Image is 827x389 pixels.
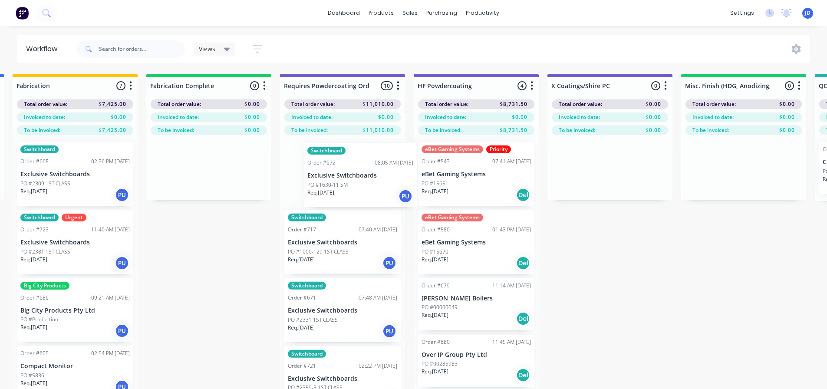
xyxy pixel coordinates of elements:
div: products [364,7,398,20]
span: $0.00 [244,126,260,134]
div: purchasing [422,7,461,20]
span: $7,425.00 [99,100,126,108]
span: $0.00 [779,100,795,108]
div: productivity [461,7,504,20]
span: $0.00 [244,100,260,108]
span: 0 [651,81,660,90]
span: Invoiced to date: [692,113,734,121]
span: $0.00 [646,126,661,134]
span: 0 [785,81,794,90]
span: $0.00 [244,113,260,121]
span: Invoiced to date: [291,113,333,121]
span: Invoiced to date: [158,113,199,121]
span: $0.00 [512,113,527,121]
input: Enter column name… [418,81,503,90]
span: To be invoiced: [24,126,60,134]
input: Enter column name… [551,81,637,90]
span: $8,731.50 [500,126,527,134]
span: $11,010.00 [362,100,394,108]
a: dashboard [323,7,364,20]
span: Total order value: [24,100,67,108]
input: Enter column name… [16,81,102,90]
span: Total order value: [559,100,602,108]
span: Invoiced to date: [425,113,466,121]
span: $0.00 [779,126,795,134]
span: $0.00 [378,113,394,121]
span: To be invoiced: [291,126,328,134]
span: Total order value: [291,100,335,108]
span: Total order value: [158,100,201,108]
span: To be invoiced: [692,126,729,134]
span: 4 [517,81,527,90]
div: sales [398,7,422,20]
span: Total order value: [425,100,468,108]
span: $0.00 [111,113,126,121]
span: 10 [381,81,393,90]
img: Factory [16,7,29,20]
span: $0.00 [646,113,661,121]
div: settings [726,7,758,20]
span: Total order value: [692,100,736,108]
span: JD [805,9,811,17]
span: $11,010.00 [362,126,394,134]
input: Enter column name… [685,81,771,90]
span: To be invoiced: [158,126,194,134]
span: $8,731.50 [500,100,527,108]
span: $0.00 [779,113,795,121]
span: $0.00 [646,100,661,108]
span: 7 [116,81,125,90]
input: Enter column name… [284,81,369,90]
span: 0 [250,81,259,90]
span: Invoiced to date: [24,113,65,121]
span: To be invoiced: [425,126,461,134]
span: To be invoiced: [559,126,595,134]
input: Enter column name… [150,81,236,90]
span: Views [199,44,215,53]
input: Search for orders... [99,40,185,58]
span: $7,425.00 [99,126,126,134]
div: Workflow [26,44,62,54]
span: Invoiced to date: [559,113,600,121]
